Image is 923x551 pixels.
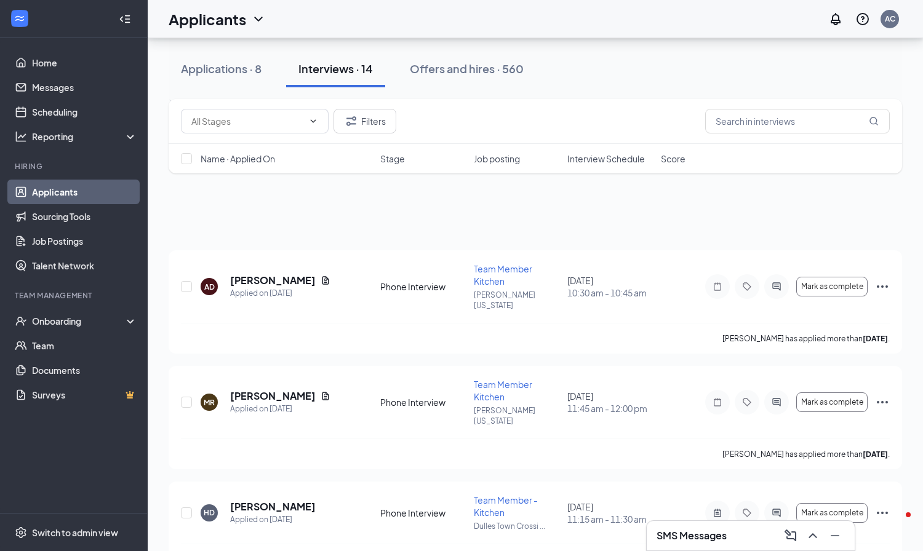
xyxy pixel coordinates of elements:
p: [PERSON_NAME][US_STATE] [474,290,560,311]
svg: ActiveChat [769,282,784,291]
svg: MagnifyingGlass [869,116,879,126]
svg: ChevronDown [251,12,266,26]
div: AD [204,282,215,292]
svg: Analysis [15,130,27,143]
h5: [PERSON_NAME] [230,500,316,513]
p: [PERSON_NAME] has applied more than . [722,449,890,459]
div: [DATE] [567,501,653,525]
svg: Notifications [828,12,843,26]
div: Switch to admin view [32,526,118,539]
span: Team Member - Kitchen [474,494,538,518]
span: Mark as complete [801,509,863,517]
svg: UserCheck [15,315,27,327]
div: Reporting [32,130,138,143]
div: MR [204,397,215,408]
button: ComposeMessage [781,526,801,545]
span: 10:30 am - 10:45 am [567,287,653,299]
div: Phone Interview [380,507,466,519]
svg: ActiveChat [769,508,784,518]
svg: ActiveChat [769,397,784,407]
a: Sourcing Tools [32,204,137,229]
input: All Stages [191,114,303,128]
a: Messages [32,75,137,100]
svg: ActiveNote [710,508,725,518]
a: Scheduling [32,100,137,124]
div: [DATE] [567,274,653,299]
svg: Ellipses [875,395,890,410]
button: Minimize [825,526,845,545]
a: Applicants [32,180,137,204]
svg: Collapse [119,13,131,25]
a: Documents [32,358,137,383]
p: [PERSON_NAME] has applied more than . [722,333,890,344]
div: Applied on [DATE] [230,403,330,415]
svg: ChevronUp [805,528,820,543]
span: Mark as complete [801,282,863,291]
span: 11:15 am - 11:30 am [567,513,653,525]
span: Mark as complete [801,398,863,406]
svg: Ellipses [875,505,890,520]
svg: Tag [740,508,754,518]
svg: Note [710,282,725,291]
a: Home [32,50,137,75]
svg: Document [321,391,330,401]
div: Team Management [15,290,135,301]
svg: ChevronDown [308,116,318,126]
span: Score [661,153,685,165]
span: Stage [380,153,405,165]
div: Hiring [15,161,135,172]
svg: Note [710,397,725,407]
button: Mark as complete [796,277,868,296]
svg: WorkstreamLogo [14,12,26,25]
p: [PERSON_NAME][US_STATE] [474,405,560,426]
b: [DATE] [863,450,888,459]
svg: Filter [344,114,359,129]
svg: Tag [740,282,754,291]
h1: Applicants [169,9,246,30]
div: Phone Interview [380,396,466,408]
div: Onboarding [32,315,127,327]
button: ChevronUp [803,526,823,545]
div: Phone Interview [380,280,466,293]
a: SurveysCrown [32,383,137,407]
svg: Settings [15,526,27,539]
span: Interview Schedule [567,153,645,165]
button: Filter Filters [334,109,396,133]
div: Interviews · 14 [298,61,373,76]
span: Team Member Kitchen [474,263,532,287]
div: Offers and hires · 560 [410,61,524,76]
span: 11:45 am - 12:00 pm [567,402,653,414]
iframe: Intercom live chat [881,509,911,539]
b: [DATE] [863,334,888,343]
button: Mark as complete [796,503,868,523]
svg: Document [321,275,330,285]
input: Search in interviews [705,109,890,133]
div: AC [885,14,895,24]
a: Job Postings [32,229,137,253]
button: Mark as complete [796,392,868,412]
h5: [PERSON_NAME] [230,274,316,287]
div: Applied on [DATE] [230,287,330,299]
div: Applications · 8 [181,61,262,76]
span: Name · Applied On [201,153,275,165]
svg: Ellipses [875,279,890,294]
a: Team [32,333,137,358]
h3: SMS Messages [657,529,727,542]
svg: Tag [740,397,754,407]
h5: [PERSON_NAME] [230,389,316,403]
a: Talent Network [32,253,137,278]
p: Dulles Town Crossi ... [474,521,560,531]
svg: QuestionInfo [855,12,870,26]
div: Applied on [DATE] [230,513,316,526]
svg: Minimize [828,528,842,543]
span: Team Member Kitchen [474,379,532,402]
span: Job posting [474,153,520,165]
div: HD [204,507,215,518]
svg: ComposeMessage [783,528,798,543]
div: [DATE] [567,390,653,414]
